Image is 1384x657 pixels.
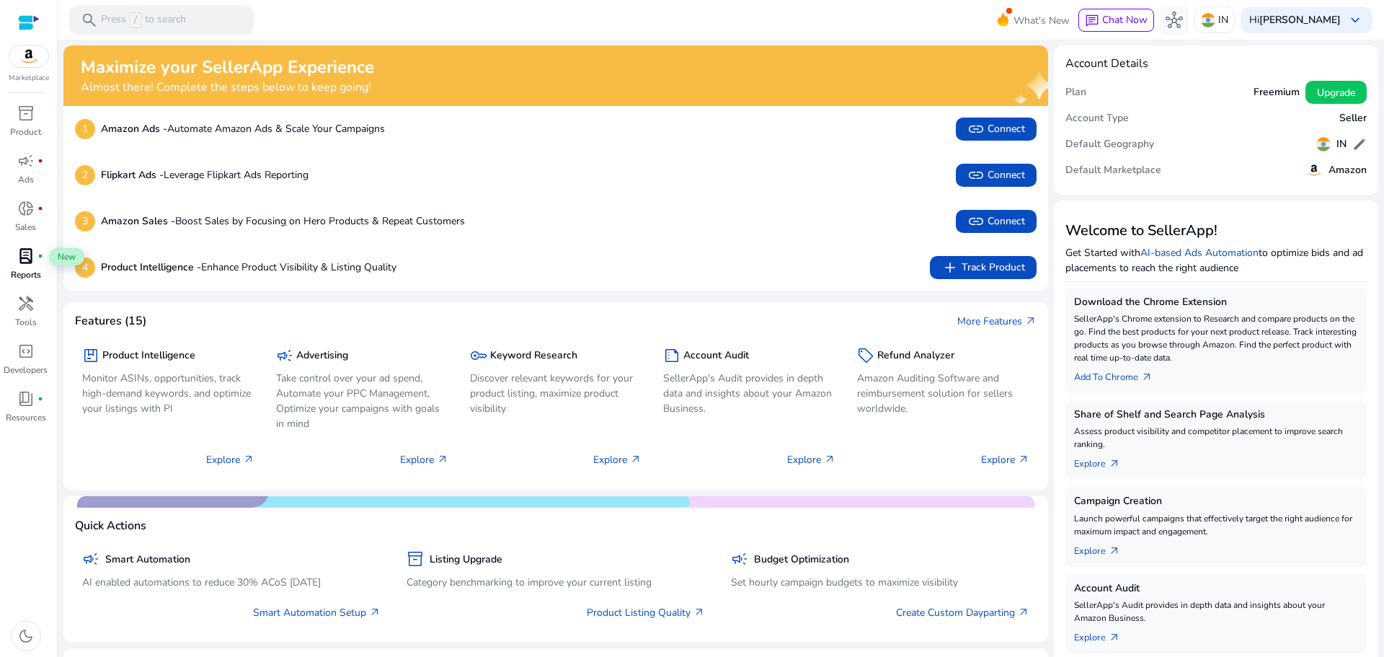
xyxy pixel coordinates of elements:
[206,452,254,467] p: Explore
[731,550,748,568] span: campaign
[490,350,577,362] h5: Keyword Research
[824,454,835,465] span: arrow_outward
[683,350,749,362] h5: Account Audit
[693,607,705,618] span: arrow_outward
[754,554,849,566] h5: Budget Optimization
[587,605,705,620] a: Product Listing Quality
[17,105,35,122] span: inventory_2
[857,347,874,364] span: sell
[877,350,954,362] h5: Refund Analyzer
[1140,246,1259,260] a: AI-based Ads Automation
[941,259,959,276] span: add
[956,210,1037,233] button: linkConnect
[81,81,374,94] h4: Almost there! Complete the steps below to keep going!
[896,605,1029,620] a: Create Custom Dayparting
[430,554,502,566] h5: Listing Upgrade
[1305,162,1323,179] img: amazon.svg
[1316,137,1331,151] img: in.svg
[437,454,448,465] span: arrow_outward
[1109,632,1120,643] span: arrow_outward
[1141,371,1153,383] span: arrow_outward
[101,121,385,136] p: Automate Amazon Ads & Scale Your Campaigns
[1065,164,1161,177] h5: Default Marketplace
[470,371,642,416] p: Discover relevant keywords for your product listing, maximize product visibility
[1018,607,1029,618] span: arrow_outward
[102,350,195,362] h5: Product Intelligence
[1065,222,1367,239] h3: Welcome to SellerApp!
[1065,138,1154,151] h5: Default Geography
[1074,409,1358,421] h5: Share of Shelf and Search Page Analysis
[17,200,35,217] span: donut_small
[470,347,487,364] span: key
[276,371,448,431] p: Take control over your ad spend, Automate your PPC Management, Optimize your campaigns with goals...
[1065,113,1129,125] h5: Account Type
[75,314,146,328] h4: Features (15)
[82,347,99,364] span: package
[1074,364,1164,384] a: Add To Chrome
[941,259,1025,276] span: Track Product
[1249,15,1341,25] p: Hi
[400,452,448,467] p: Explore
[1074,583,1358,595] h5: Account Audit
[1074,625,1132,645] a: Explorearrow_outward
[1259,13,1341,27] b: [PERSON_NAME]
[956,164,1037,187] button: linkConnect
[101,12,186,28] p: Press to search
[101,260,396,275] p: Enhance Product Visibility & Listing Quality
[407,575,705,590] p: Category benchmarking to improve your current listing
[731,575,1029,590] p: Set hourly campaign budgets to maximize visibility
[82,575,381,590] p: AI enabled automations to reduce 30% ACoS [DATE]
[930,256,1037,279] button: addTrack Product
[1074,538,1132,558] a: Explorearrow_outward
[1109,458,1120,469] span: arrow_outward
[407,550,424,568] span: inventory_2
[1074,495,1358,508] h5: Campaign Creation
[81,12,98,29] span: search
[17,152,35,169] span: campaign
[1074,296,1358,309] h5: Download the Chrome Extension
[18,173,34,186] p: Ads
[1102,13,1148,27] span: Chat Now
[369,607,381,618] span: arrow_outward
[81,57,374,78] h2: Maximize your SellerApp Experience
[967,213,1025,230] span: Connect
[9,45,48,67] img: amazon.svg
[296,350,348,362] h5: Advertising
[1065,57,1148,71] h4: Account Details
[967,120,1025,138] span: Connect
[101,122,167,136] b: Amazon Ads -
[101,260,201,274] b: Product Intelligence -
[105,554,190,566] h5: Smart Automation
[967,120,985,138] span: link
[101,168,164,182] b: Flipkart Ads -
[75,119,95,139] p: 1
[1013,8,1070,33] span: What's New
[37,253,43,259] span: fiber_manual_record
[253,605,381,620] a: Smart Automation Setup
[967,167,985,184] span: link
[6,411,46,424] p: Resources
[37,396,43,402] span: fiber_manual_record
[663,371,835,416] p: SellerApp's Audit provides in depth data and insights about your Amazon Business.
[1201,13,1215,27] img: in.svg
[17,627,35,645] span: dark_mode
[1336,138,1347,151] h5: IN
[75,165,95,185] p: 2
[1166,12,1183,29] span: hub
[15,316,37,329] p: Tools
[1352,137,1367,151] span: edit
[1078,9,1154,32] button: chatChat Now
[857,371,1029,416] p: Amazon Auditing Software and reimbursement solution for sellers worldwide.
[1109,545,1120,557] span: arrow_outward
[1074,425,1358,451] p: Assess product visibility and competitor placement to improve search ranking.
[4,363,48,376] p: Developers
[787,452,835,467] p: Explore
[1218,7,1228,32] p: IN
[10,125,41,138] p: Product
[593,452,642,467] p: Explore
[1074,512,1358,538] p: Launch powerful campaigns that effectively target the right audience for maximum impact and engag...
[1305,81,1367,104] button: Upgrade
[1347,12,1364,29] span: keyboard_arrow_down
[75,257,95,278] p: 4
[1317,85,1355,100] span: Upgrade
